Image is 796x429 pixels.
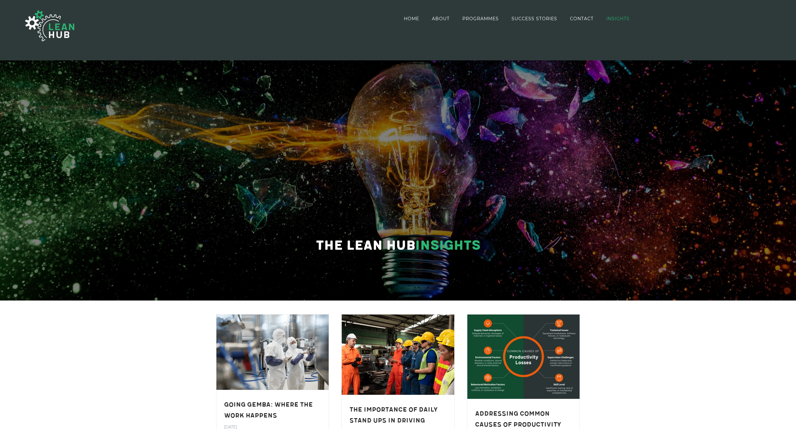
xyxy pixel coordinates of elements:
span: ABOUT [432,16,450,21]
span: The Lean Hub [316,238,415,254]
nav: Main Menu [404,1,630,36]
a: CONTACT [570,1,594,36]
span: Insights [415,238,480,254]
a: SUCCESS STORIES [511,1,557,36]
span: CONTACT [570,16,594,21]
span: INSIGHTS [606,16,630,21]
a: INSIGHTS [606,1,630,36]
a: ABOUT [432,1,450,36]
span: HOME [404,16,419,21]
a: Going Gemba: Where the Work Happens [224,401,313,419]
span: SUCCESS STORIES [511,16,557,21]
a: HOME [404,1,419,36]
a: PROGRAMMES [462,1,499,36]
span: PROGRAMMES [462,16,499,21]
img: The Lean Hub | Optimising productivity with Lean Logo [19,4,81,48]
